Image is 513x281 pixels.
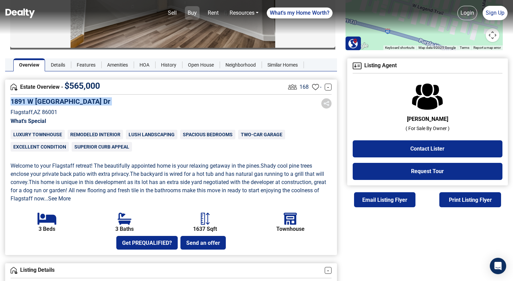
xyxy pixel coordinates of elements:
[353,62,502,69] h4: Listing Agent
[11,267,325,274] h4: Listing Details
[68,130,123,139] span: Remodeled Interior
[134,58,155,71] a: HOA
[185,6,200,20] a: Buy
[354,192,416,207] button: Email Listing Flyer
[490,258,506,274] div: Open Intercom Messenger
[353,62,362,69] img: Agent
[299,83,309,91] span: 168
[11,84,17,90] img: Overview
[385,45,414,50] button: Keyboard shortcuts
[13,58,45,71] a: Overview
[126,130,177,139] span: Lush Landscaping
[312,84,319,90] img: Favourites
[205,6,221,20] a: Rent
[11,163,261,169] span: Welcome to your Flagstaff retreat! The beautifully appointed home is your relaxing getaway in the...
[267,8,333,18] a: What's my Home Worth?
[11,142,69,152] span: Excellent Condition
[165,6,179,20] a: Sell
[348,38,358,48] img: Search Homes at Dealty
[353,125,502,132] p: ( For Sale By Owner )
[325,84,332,90] a: -
[483,6,508,20] a: Sign Up
[227,6,261,20] a: Resources
[11,163,313,177] span: Shady cool pine trees enclose your private back patio with extra privacy .
[412,83,443,110] img: Agent
[11,130,65,139] span: Luxury Townhouse
[11,179,327,202] span: This home is unique in this development as its lot has an extra side yard negotiated with the dev...
[11,118,332,124] h6: What's Special
[180,236,226,250] button: Send an offer
[353,140,502,157] button: Contact Lister
[155,58,182,71] a: History
[182,58,220,71] a: Open House
[101,58,134,71] a: Amenities
[11,83,287,91] h4: Estate Overview -
[11,97,110,106] h5: 1891 W [GEOGRAPHIC_DATA] Dr
[193,226,217,232] b: 1637 Sqft
[325,267,332,274] a: -
[45,58,71,71] a: Details
[39,226,55,232] b: 3 Beds
[116,236,178,250] button: Get PREQUALIFIED?
[180,130,235,139] span: Spacious Bedrooms
[5,9,35,18] img: Dealty - Buy, Sell & Rent Homes
[115,226,134,232] b: 3 Baths
[64,81,100,91] span: $ 565,000
[419,46,456,50] span: Map data ©2025 Google
[320,83,321,91] span: -
[276,226,305,232] b: Townhouse
[3,261,24,281] iframe: BigID CMP Widget
[287,81,298,93] img: Listing View
[262,58,304,71] a: Similar Homes
[11,108,110,116] p: Flagstaff , AZ 86001
[11,171,325,185] span: The backyard is wired for a hot tub and has natural gas running to a grill that will convey .
[473,46,501,50] a: Report a map error
[457,6,477,20] a: Login
[72,142,132,152] span: Superior Curb Appeal
[486,28,499,42] button: Map camera controls
[238,130,285,139] span: Two-Car Garage
[353,163,502,180] button: Request Tour
[353,116,502,122] h6: [PERSON_NAME]
[44,195,71,202] a: ...See More
[220,58,262,71] a: Neighborhood
[71,58,101,71] a: Features
[460,46,469,50] a: Terms (opens in new tab)
[439,192,501,207] button: Print Listing Flyer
